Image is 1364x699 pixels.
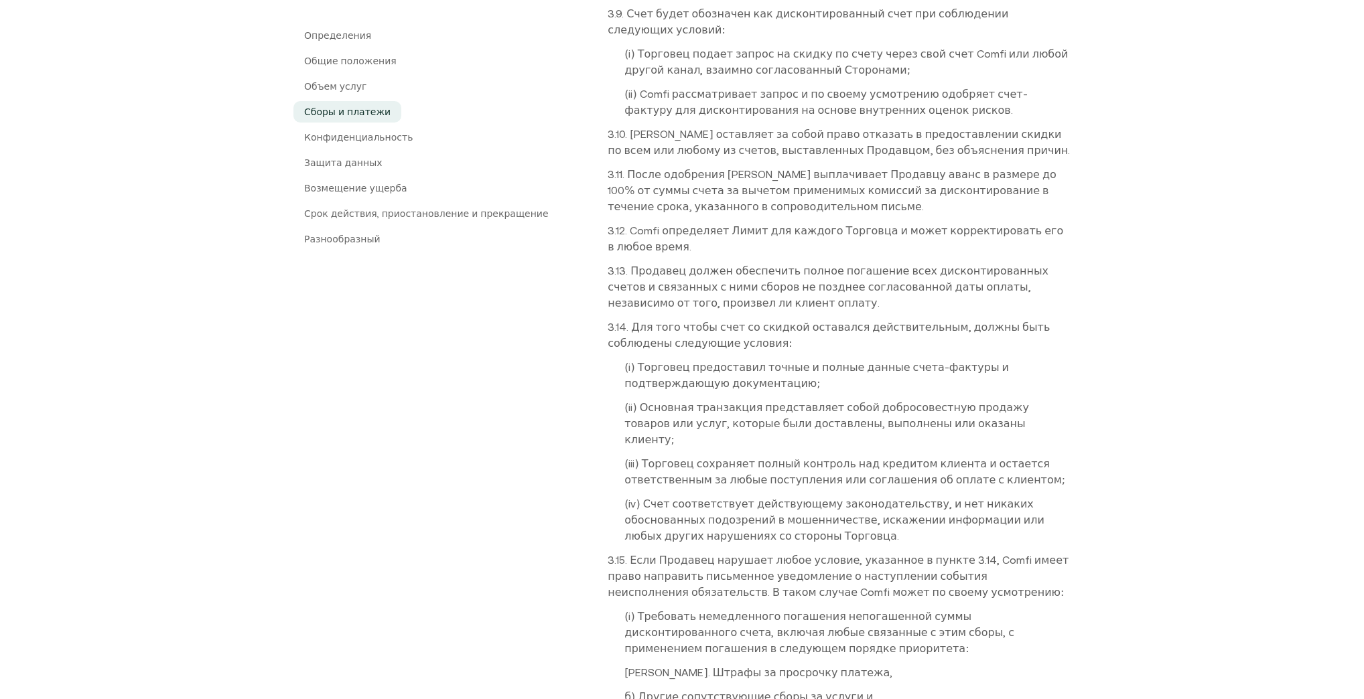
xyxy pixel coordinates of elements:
[624,401,1029,445] font: (ii) Основная транзакция представляет собой добросовестную продажу товаров или услуг, которые был...
[608,168,1056,212] font: 3.11. После одобрения [PERSON_NAME] выплачивает Продавцу аванс в размере до 100% от суммы счета з...
[608,7,1008,35] font: 3.9. Счет будет обозначен как дисконтированный счет при соблюдении следующих условий:
[608,128,1070,156] font: 3.10. [PERSON_NAME] оставляет за собой право отказать в предоставлении скидки по всем или любому ...
[293,101,401,123] a: Сборы и платежи
[304,157,382,168] font: Защита данных
[608,321,1050,349] font: 3.14. Для того чтобы счет со скидкой оставался действительным, должны быть соблюдены следующие ус...
[624,361,1009,389] font: (i) Торговец предоставил точные и полные данные счета-фактуры и подтверждающую документацию;
[624,497,1044,542] font: (iv) Счет соответствует действующему законодательству, и нет никаких обоснованных подозрений в мо...
[293,228,391,250] a: Разнообразный
[293,127,423,148] a: Конфиденциальность
[293,25,382,46] a: Определения
[624,457,1065,485] font: (iii) Торговец сохраняет полный контроль над кредитом клиента и остается ответственным за любые п...
[293,177,418,199] a: Возмещение ущерба
[304,234,381,244] font: Разнообразный
[304,30,371,41] font: Определения
[304,132,413,143] font: Конфиденциальность
[608,264,1048,309] font: 3.13. Продавец должен обеспечить полное погашение всех дисконтированных счетов и связанных с ними...
[293,50,407,72] a: Общие положения
[293,152,393,173] a: Защита данных
[304,183,407,193] font: Возмещение ущерба
[293,76,377,97] a: Объем услуг
[293,203,559,224] a: Срок действия, приостановление и прекращение
[624,48,1068,76] font: (i) Торговец подает запрос на скидку по счету через свой счет Comfi или любой другой канал, взаим...
[624,88,1027,116] font: (ii) Comfi рассматривает запрос и по своему усмотрению одобряет счет-фактуру для дисконтирования ...
[608,554,1069,598] font: 3.15. Если Продавец нарушает любое условие, указанное в пункте 3.14, Comfi имеет право направить ...
[608,224,1063,252] font: 3.12. Comfi определяет Лимит для каждого Торговца и может корректировать его в любое время.
[304,208,549,219] font: Срок действия, приостановление и прекращение
[304,106,391,117] font: Сборы и платежи
[624,666,892,678] font: [PERSON_NAME]. Штрафы за просрочку платежа,
[624,610,1014,654] font: (i) Требовать немедленного погашения непогашенной суммы дисконтированного счета, включая любые св...
[304,81,366,92] font: Объем услуг
[304,56,397,66] font: Общие положения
